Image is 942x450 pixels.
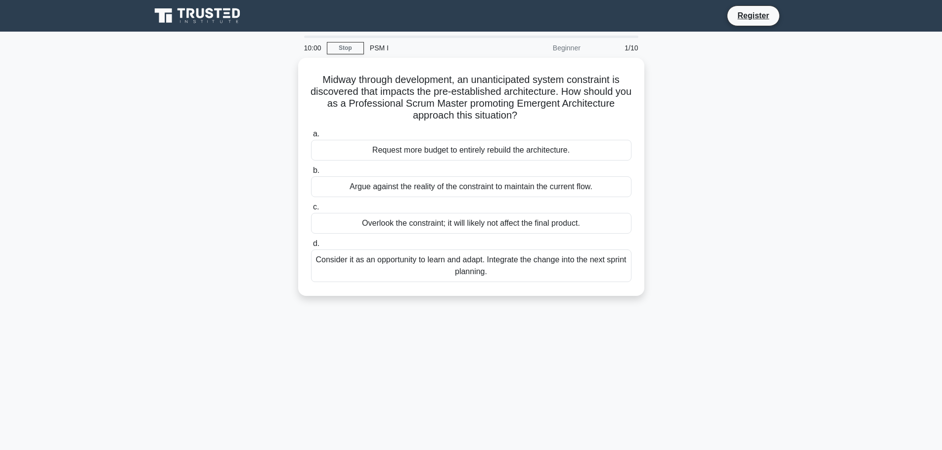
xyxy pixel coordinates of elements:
[311,140,631,161] div: Request more budget to entirely rebuild the architecture.
[313,166,319,174] span: b.
[313,203,319,211] span: c.
[310,74,632,122] h5: Midway through development, an unanticipated system constraint is discovered that impacts the pre...
[313,239,319,247] span: d.
[311,249,631,282] div: Consider it as an opportunity to learn and adapt. Integrate the change into the next sprint plann...
[313,129,319,138] span: a.
[311,213,631,234] div: Overlook the constraint; it will likely not affect the final product.
[731,9,775,22] a: Register
[327,42,364,54] a: Stop
[586,38,644,58] div: 1/10
[364,38,500,58] div: PSM I
[298,38,327,58] div: 10:00
[311,176,631,197] div: Argue against the reality of the constraint to maintain the current flow.
[500,38,586,58] div: Beginner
